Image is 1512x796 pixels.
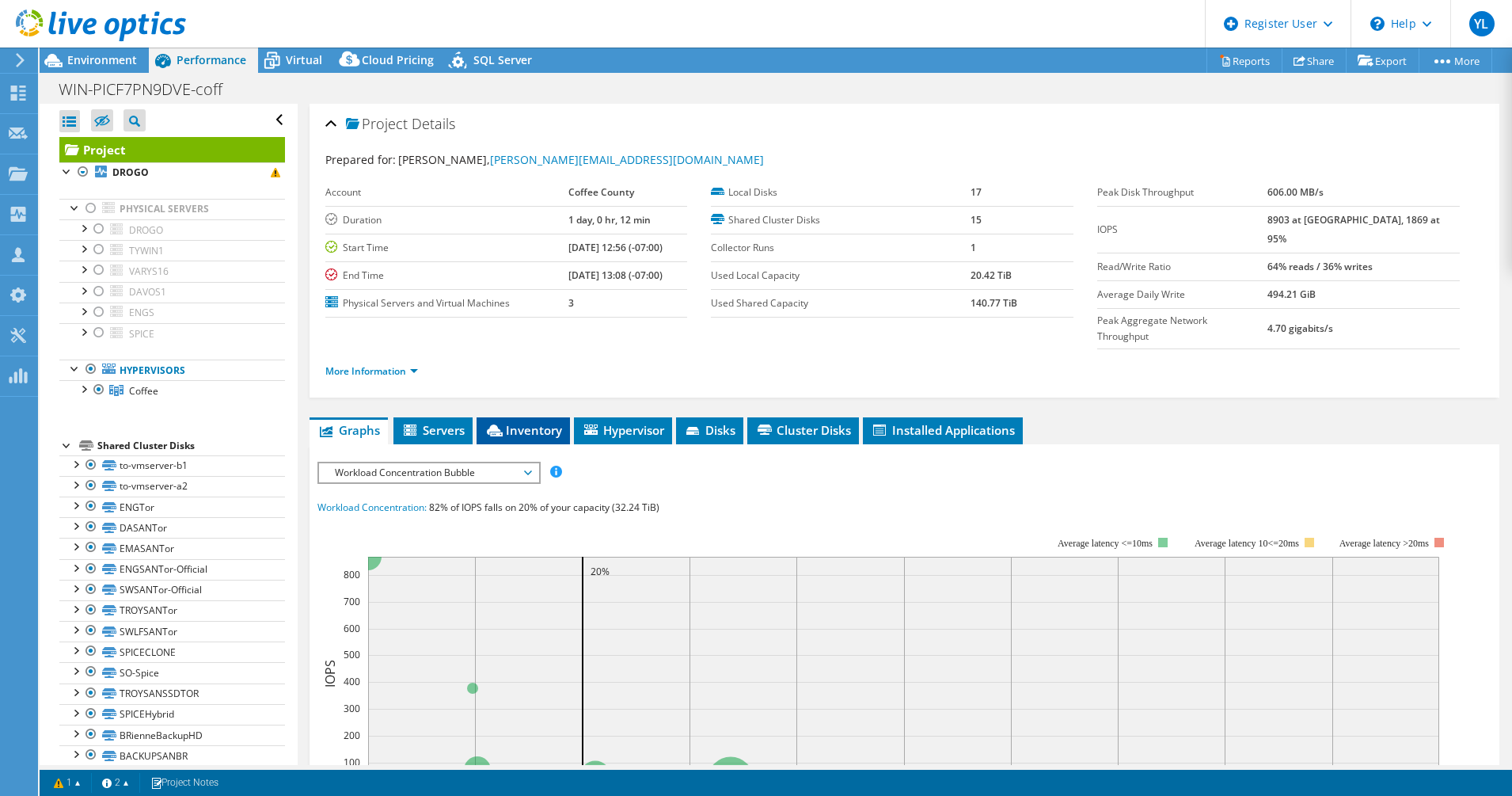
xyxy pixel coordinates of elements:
[59,662,285,683] a: SO-Spice
[325,185,568,200] label: Account
[59,455,285,476] a: to-vmserver-b1
[344,756,360,769] text: 100
[1195,538,1299,549] tspan: Average latency 10<=20ms
[59,517,285,538] a: DASANTor
[325,268,568,284] label: End Time
[59,497,285,517] a: ENGTor
[344,675,360,688] text: 400
[59,360,285,380] a: Hypervisors
[325,295,568,311] label: Physical Servers and Virtual Machines
[51,81,247,98] h1: WIN-PICF7PN9DVE-coff
[59,219,285,240] a: DROGO
[755,422,851,438] span: Cluster Disks
[344,648,360,661] text: 500
[327,463,530,482] span: Workload Concentration Bubble
[568,185,634,199] b: Coffee County
[97,436,285,455] div: Shared Cluster Disks
[177,52,246,67] span: Performance
[1097,185,1267,200] label: Peak Disk Throughput
[59,162,285,183] a: DROGO
[43,773,92,793] a: 1
[1206,48,1282,73] a: Reports
[139,773,230,793] a: Project Notes
[1267,185,1324,199] b: 606.00 MB/s
[325,152,396,167] label: Prepared for:
[1058,538,1153,549] tspan: Average latency <=10ms
[568,213,651,227] b: 1 day, 0 hr, 12 min
[91,773,140,793] a: 2
[568,241,663,254] b: [DATE] 12:56 (-07:00)
[129,327,154,341] span: SPICE
[473,52,532,67] span: SQL Server
[129,265,169,278] span: VARYS16
[344,729,360,742] text: 200
[344,702,360,715] text: 300
[344,595,360,608] text: 700
[1097,313,1267,345] label: Peak Aggregate Network Throughput
[286,52,322,67] span: Virtual
[344,622,360,635] text: 600
[1469,11,1495,36] span: YL
[871,422,1015,438] span: Installed Applications
[67,52,137,67] span: Environment
[582,422,664,438] span: Hypervisor
[1267,322,1333,335] b: 4.70 gigabits/s
[59,240,285,261] a: TYWIN1
[59,199,285,219] a: Physical Servers
[971,185,982,199] b: 17
[971,213,982,227] b: 15
[344,568,360,581] text: 800
[325,364,418,378] a: More Information
[971,296,1017,310] b: 140.77 TiB
[711,268,970,284] label: Used Local Capacity
[59,621,285,642] a: SWLFSANTor
[59,261,285,281] a: VARYS16
[398,152,764,167] span: [PERSON_NAME],
[1097,259,1267,275] label: Read/Write Ratio
[711,295,970,311] label: Used Shared Capacity
[362,52,434,67] span: Cloud Pricing
[59,580,285,600] a: SWSANTor-Official
[59,684,285,704] a: TROYSANSSDTOR
[59,642,285,662] a: SPICECLONE
[59,303,285,323] a: ENGS
[1097,222,1267,238] label: IOPS
[129,223,163,237] span: DROGO
[59,538,285,558] a: EMASANTor
[568,296,574,310] b: 3
[129,306,154,319] span: ENGS
[591,565,610,578] text: 20%
[129,285,166,299] span: DAVOS1
[1282,48,1347,73] a: Share
[1267,260,1373,273] b: 64% reads / 36% writes
[1339,538,1428,549] text: Average latency >20ms
[1419,48,1492,73] a: More
[317,422,380,438] span: Graphs
[59,745,285,766] a: BACKUPSANBR
[325,212,568,228] label: Duration
[484,422,562,438] span: Inventory
[1267,213,1440,246] b: 8903 at [GEOGRAPHIC_DATA], 1869 at 95%
[1267,288,1316,301] b: 494.21 GiB
[971,269,1012,282] b: 20.42 TiB
[59,282,285,303] a: DAVOS1
[684,422,735,438] span: Disks
[346,116,408,132] span: Project
[129,384,158,398] span: Coffee
[325,240,568,256] label: Start Time
[59,137,285,162] a: Project
[321,659,339,687] text: IOPS
[317,501,427,514] span: Workload Concentration:
[59,559,285,580] a: ENGSANTor-Official
[59,476,285,497] a: to-vmserver-a2
[1097,287,1267,303] label: Average Daily Write
[412,114,455,133] span: Details
[112,166,149,179] b: DROGO
[129,244,164,257] span: TYWIN1
[59,323,285,344] a: SPICE
[401,422,465,438] span: Servers
[490,152,764,167] a: [PERSON_NAME][EMAIL_ADDRESS][DOMAIN_NAME]
[1370,17,1385,31] svg: \n
[711,185,970,200] label: Local Disks
[568,269,663,282] b: [DATE] 13:08 (-07:00)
